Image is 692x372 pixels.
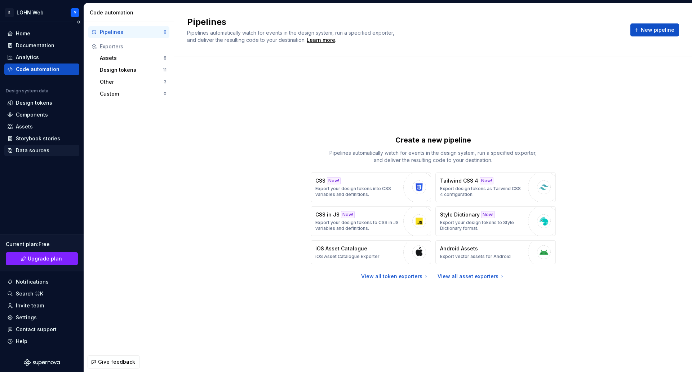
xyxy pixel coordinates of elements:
[28,255,62,262] span: Upgrade plan
[327,177,341,184] div: New!
[641,26,674,34] span: New pipeline
[4,300,79,311] a: Invite team
[97,64,169,76] button: Design tokens11
[6,252,78,265] button: Upgrade plan
[480,177,493,184] div: New!
[16,54,39,61] div: Analytics
[187,16,622,28] h2: Pipelines
[311,172,431,202] button: CSSNew!Export your design tokens into CSS variables and definitions.
[307,36,335,44] a: Learn more
[325,149,541,164] p: Pipelines automatically watch for events in the design system, run a specified exporter, and deli...
[4,97,79,109] a: Design tokens
[97,52,169,64] button: Assets8
[98,358,135,366] span: Give feedback
[440,186,524,197] p: Export design tokens as Tailwind CSS 4 configuration.
[100,29,164,36] div: Pipelines
[97,76,169,88] button: Other3
[16,30,30,37] div: Home
[16,338,27,345] div: Help
[315,254,380,259] p: iOS Asset Catalogue Exporter
[187,30,396,43] span: Pipelines automatically watch for events in the design system, run a specified exporter, and deli...
[16,111,48,118] div: Components
[438,273,505,280] a: View all asset exporters
[630,23,679,36] button: New pipeline
[164,79,167,85] div: 3
[16,123,33,130] div: Assets
[4,40,79,51] a: Documentation
[16,99,52,106] div: Design tokens
[440,254,511,259] p: Export vector assets for Android
[97,88,169,100] button: Custom0
[4,28,79,39] a: Home
[4,276,79,288] button: Notifications
[4,312,79,323] a: Settings
[16,66,59,73] div: Code automation
[395,135,471,145] p: Create a new pipeline
[163,67,167,73] div: 11
[24,359,60,366] svg: Supernova Logo
[440,220,524,231] p: Export your design tokens to Style Dictionary format.
[361,273,429,280] a: View all token exporters
[90,9,171,16] div: Code automation
[435,240,556,264] button: Android AssetsExport vector assets for Android
[6,241,78,248] div: Current plan : Free
[4,121,79,132] a: Assets
[435,172,556,202] button: Tailwind CSS 4New!Export design tokens as Tailwind CSS 4 configuration.
[88,26,169,38] button: Pipelines0
[4,336,79,347] button: Help
[164,55,167,61] div: 8
[16,135,60,142] div: Storybook stories
[4,288,79,299] button: Search ⌘K
[435,206,556,236] button: Style DictionaryNew!Export your design tokens to Style Dictionary format.
[164,91,167,97] div: 0
[4,324,79,335] button: Contact support
[16,278,49,285] div: Notifications
[341,211,355,218] div: New!
[440,211,480,218] p: Style Dictionary
[164,29,167,35] div: 0
[440,177,478,184] p: Tailwind CSS 4
[4,52,79,63] a: Analytics
[1,5,82,20] button: RLOHN WebY
[311,240,431,264] button: iOS Asset CatalogueiOS Asset Catalogue Exporter
[16,326,57,333] div: Contact support
[100,90,164,97] div: Custom
[17,9,44,16] div: LOHN Web
[88,355,140,368] button: Give feedback
[481,211,495,218] div: New!
[16,290,43,297] div: Search ⌘K
[16,42,54,49] div: Documentation
[315,211,340,218] p: CSS in JS
[100,43,167,50] div: Exporters
[74,17,84,27] button: Collapse sidebar
[315,177,325,184] p: CSS
[315,186,400,197] p: Export your design tokens into CSS variables and definitions.
[100,78,164,86] div: Other
[306,38,336,43] span: .
[315,220,400,231] p: Export your design tokens to CSS in JS variables and definitions.
[5,8,14,17] div: R
[315,245,367,252] p: iOS Asset Catalogue
[4,109,79,121] a: Components
[311,206,431,236] button: CSS in JSNew!Export your design tokens to CSS in JS variables and definitions.
[440,245,478,252] p: Android Assets
[4,64,79,75] a: Code automation
[74,10,76,16] div: Y
[4,133,79,144] a: Storybook stories
[16,302,44,309] div: Invite team
[6,88,48,94] div: Design system data
[100,54,164,62] div: Assets
[4,145,79,156] a: Data sources
[16,147,49,154] div: Data sources
[100,66,163,74] div: Design tokens
[16,314,37,321] div: Settings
